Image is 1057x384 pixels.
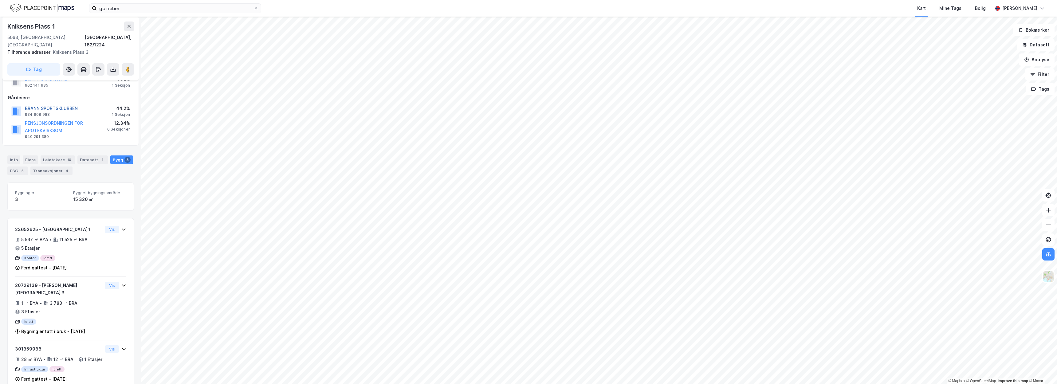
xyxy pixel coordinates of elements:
div: 3 783 ㎡ BRA [50,300,77,307]
div: 12.34% [107,120,130,127]
div: 1 Etasjer [84,356,102,363]
div: 3 [124,157,131,163]
a: Improve this map [998,379,1028,383]
a: OpenStreetMap [966,379,996,383]
div: 6 Seksjoner [107,127,130,132]
div: Kart [917,5,926,12]
div: Info [7,155,20,164]
iframe: Chat Widget [1026,355,1057,384]
div: • [43,357,46,362]
div: • [40,301,42,306]
span: Bygninger [15,190,68,195]
div: 5 Etasjer [21,245,40,252]
div: 5 [19,168,26,174]
div: [GEOGRAPHIC_DATA], 162/1224 [84,34,134,49]
button: Bokmerker [1013,24,1055,36]
div: 5 567 ㎡ BYA [21,236,48,243]
div: 301359988 [15,345,103,353]
span: Tilhørende adresser: [7,49,53,55]
button: Filter [1025,68,1055,80]
button: Vis [105,345,119,353]
div: 1 Seksjon [112,83,130,88]
button: Tags [1026,83,1055,95]
div: 10 [66,157,73,163]
input: Søk på adresse, matrikkel, gårdeiere, leietakere eller personer [97,4,253,13]
div: Ferdigattest - [DATE] [21,375,67,383]
span: Bygget bygningsområde [73,190,126,195]
div: 20729139 - [PERSON_NAME][GEOGRAPHIC_DATA] 3 [15,282,103,296]
div: 15 320 ㎡ [73,196,126,203]
div: Ferdigattest - [DATE] [21,264,67,272]
div: Mine Tags [939,5,961,12]
div: ESG [7,167,28,175]
div: Kontrollprogram for chat [1026,355,1057,384]
img: logo.f888ab2527a4732fd821a326f86c7f29.svg [10,3,74,14]
div: Transaksjoner [30,167,73,175]
button: Vis [105,226,119,233]
a: Mapbox [948,379,965,383]
div: 1 ㎡ BYA [21,300,38,307]
div: [PERSON_NAME] [1002,5,1037,12]
button: Tag [7,63,60,76]
img: Z [1043,271,1054,282]
div: Datasett [77,155,108,164]
div: Leietakere [41,155,75,164]
div: Eiere [23,155,38,164]
button: Vis [105,282,119,289]
div: Bolig [975,5,986,12]
div: 962 141 935 [25,83,48,88]
div: Gårdeiere [8,94,134,101]
div: 11 525 ㎡ BRA [60,236,88,243]
div: 23652625 - [GEOGRAPHIC_DATA] 1 [15,226,103,233]
div: 1 Seksjon [112,112,130,117]
div: 12 ㎡ BRA [53,356,73,363]
button: Analyse [1019,53,1055,66]
div: 4 [64,168,70,174]
div: 934 908 988 [25,112,50,117]
div: • [49,237,52,242]
div: 5063, [GEOGRAPHIC_DATA], [GEOGRAPHIC_DATA] [7,34,84,49]
div: 3 Etasjer [21,308,40,315]
div: 28 ㎡ BYA [21,356,42,363]
div: 3 [15,196,68,203]
div: Bygning er tatt i bruk - [DATE] [21,328,85,335]
div: Bygg [110,155,133,164]
div: 44.2% [112,105,130,112]
div: 1 [99,157,105,163]
div: Kniksens Plass 1 [7,22,56,31]
div: Kniksens Plass 3 [7,49,129,56]
button: Datasett [1017,39,1055,51]
div: 940 291 380 [25,134,49,139]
